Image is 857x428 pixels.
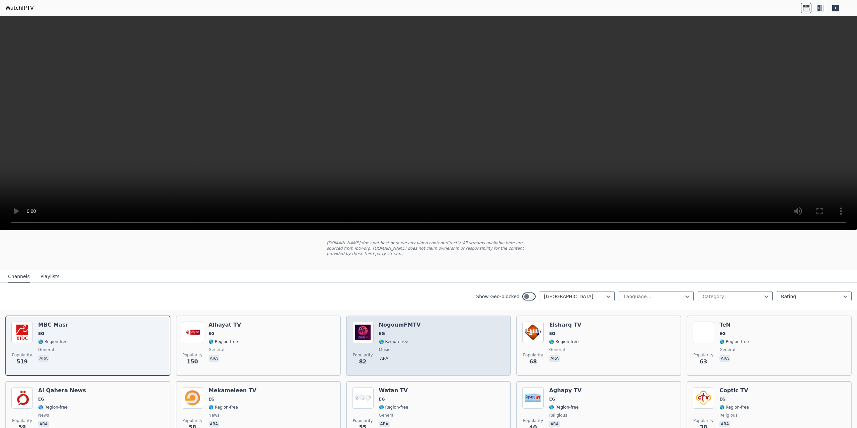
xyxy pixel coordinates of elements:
[719,421,730,427] p: ara
[209,387,256,394] h6: Mekameleen TV
[693,418,713,423] span: Popularity
[379,355,390,362] p: ara
[41,270,60,283] button: Playlists
[182,418,203,423] span: Popularity
[476,293,520,300] label: Show Geo-blocked
[719,397,725,402] span: EG
[379,347,390,352] span: music
[352,322,374,343] img: NogoumFMTV
[209,355,219,362] p: ara
[549,405,578,410] span: 🌎 Region-free
[187,358,198,366] span: 150
[352,387,374,409] img: Watan TV
[693,387,714,409] img: Coptic TV
[38,413,49,418] span: news
[719,355,730,362] p: ara
[182,322,203,343] img: Alhayat TV
[549,322,581,328] h6: Elsharq TV
[693,352,713,358] span: Popularity
[209,347,224,352] span: general
[719,331,725,336] span: EG
[38,331,44,336] span: EG
[549,413,567,418] span: religious
[379,322,421,328] h6: NogoumFMTV
[693,322,714,343] img: TeN
[38,421,49,427] p: ara
[379,339,408,344] span: 🌎 Region-free
[549,355,560,362] p: ara
[522,387,544,409] img: Aghapy TV
[38,397,44,402] span: EG
[529,358,537,366] span: 68
[38,355,49,362] p: ara
[12,418,32,423] span: Popularity
[379,387,408,394] h6: Watan TV
[209,331,215,336] span: EG
[353,418,373,423] span: Popularity
[549,339,578,344] span: 🌎 Region-free
[379,397,385,402] span: EG
[38,322,68,328] h6: MBC Masr
[549,397,555,402] span: EG
[209,405,238,410] span: 🌎 Region-free
[719,387,749,394] h6: Coptic TV
[38,387,86,394] h6: Al Qahera News
[379,413,395,418] span: general
[209,413,219,418] span: news
[5,4,34,12] a: WatchIPTV
[209,339,238,344] span: 🌎 Region-free
[549,387,581,394] h6: Aghapy TV
[8,270,30,283] button: Channels
[182,352,203,358] span: Popularity
[719,347,735,352] span: general
[719,413,737,418] span: religious
[549,331,555,336] span: EG
[523,352,543,358] span: Popularity
[719,339,749,344] span: 🌎 Region-free
[16,358,27,366] span: 519
[209,421,219,427] p: ara
[11,322,33,343] img: MBC Masr
[38,405,68,410] span: 🌎 Region-free
[209,397,215,402] span: EG
[379,331,385,336] span: EG
[522,322,544,343] img: Elsharq TV
[379,405,408,410] span: 🌎 Region-free
[379,421,390,427] p: ara
[700,358,707,366] span: 63
[38,339,68,344] span: 🌎 Region-free
[353,352,373,358] span: Popularity
[549,347,565,352] span: general
[38,347,54,352] span: general
[209,322,241,328] h6: Alhayat TV
[11,387,33,409] img: Al Qahera News
[719,405,749,410] span: 🌎 Region-free
[359,358,366,366] span: 82
[182,387,203,409] img: Mekameleen TV
[523,418,543,423] span: Popularity
[549,421,560,427] p: ara
[719,322,749,328] h6: TeN
[327,240,530,256] p: [DOMAIN_NAME] does not host or serve any video content directly. All streams available here are s...
[355,246,370,251] a: iptv-org
[12,352,32,358] span: Popularity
